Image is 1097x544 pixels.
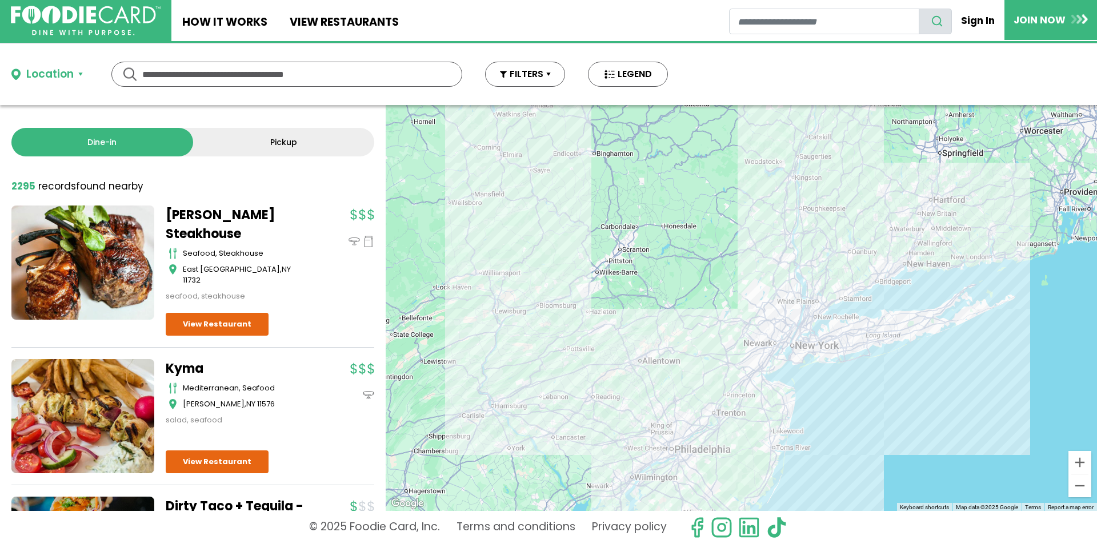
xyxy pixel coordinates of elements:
[686,517,708,538] svg: check us out on facebook
[183,264,280,275] span: East [GEOGRAPHIC_DATA]
[183,264,309,286] div: ,
[193,128,375,156] a: Pickup
[26,66,74,83] div: Location
[169,398,177,410] img: map_icon.svg
[183,382,309,394] div: mediterranean, seafood
[1068,451,1091,474] button: Zoom in
[919,9,952,34] button: search
[166,450,269,473] a: View Restaurant
[389,496,426,511] img: Google
[485,62,565,87] button: FILTERS
[588,62,668,87] button: LEGEND
[363,389,374,401] img: dinein_icon.svg
[349,236,360,247] img: dinein_icon.svg
[183,248,309,259] div: seafood, steakhouse
[457,517,575,538] a: Terms and conditions
[166,414,309,426] div: salad, seafood
[956,504,1018,510] span: Map data ©2025 Google
[952,8,1004,33] a: Sign In
[169,382,177,394] img: cutlery_icon.svg
[11,179,143,194] div: found nearby
[738,517,760,538] img: linkedin.svg
[166,291,309,302] div: seafood, steakhouse
[309,517,440,538] p: © 2025 Foodie Card, Inc.
[183,398,245,409] span: [PERSON_NAME]
[169,264,177,275] img: map_icon.svg
[183,275,201,285] span: 11732
[1068,474,1091,497] button: Zoom out
[389,496,426,511] a: Open this area in Google Maps (opens a new window)
[11,6,161,36] img: FoodieCard; Eat, Drink, Save, Donate
[169,248,177,259] img: cutlery_icon.svg
[166,205,309,243] a: [PERSON_NAME] Steakhouse
[166,313,269,336] a: View Restaurant
[1025,504,1041,510] a: Terms
[38,179,76,193] span: records
[729,9,919,34] input: restaurant search
[363,236,374,247] img: pickup_icon.svg
[11,66,83,83] button: Location
[183,398,309,410] div: ,
[257,398,275,409] span: 11576
[166,359,309,378] a: Kyma
[766,517,787,538] img: tiktok.svg
[11,128,193,156] a: Dine-in
[592,517,667,538] a: Privacy policy
[1048,504,1094,510] a: Report a map error
[246,398,255,409] span: NY
[11,179,35,193] strong: 2295
[166,497,309,534] a: Dirty Taco + Tequila - Patchogue
[900,503,949,511] button: Keyboard shortcuts
[282,264,291,275] span: NY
